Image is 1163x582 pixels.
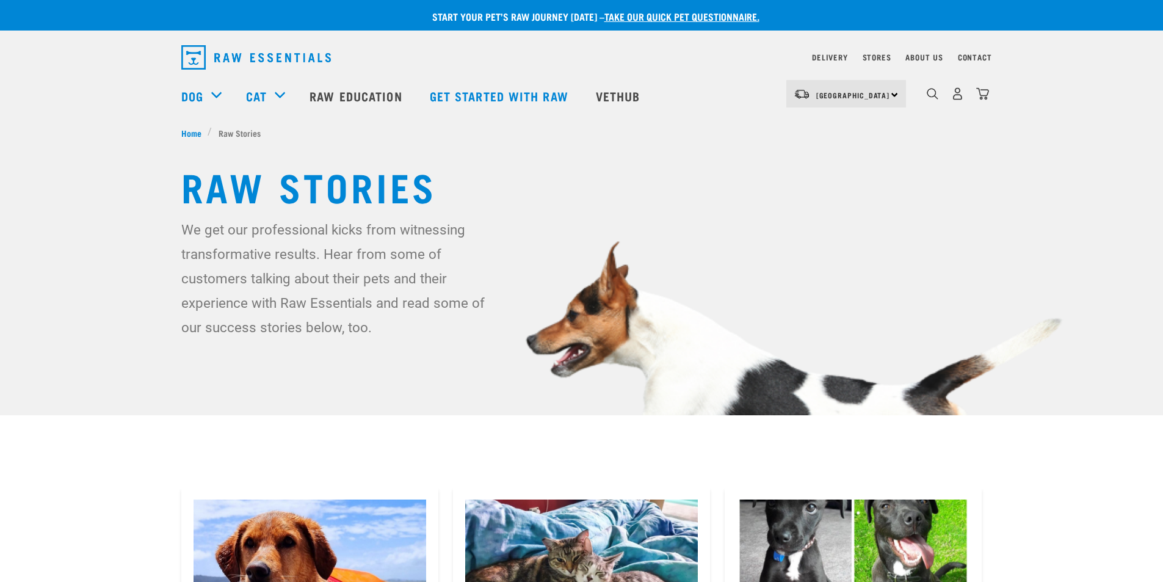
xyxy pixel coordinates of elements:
a: Stores [863,55,891,59]
a: Dog [181,87,203,105]
a: Contact [958,55,992,59]
a: Delivery [812,55,847,59]
nav: breadcrumbs [181,126,982,139]
img: user.png [951,87,964,100]
img: home-icon@2x.png [976,87,989,100]
a: Raw Education [297,71,417,120]
span: Home [181,126,201,139]
span: [GEOGRAPHIC_DATA] [816,93,890,97]
a: Get started with Raw [418,71,584,120]
a: Vethub [584,71,656,120]
a: About Us [905,55,943,59]
h1: Raw Stories [181,164,982,208]
p: We get our professional kicks from witnessing transformative results. Hear from some of customers... [181,217,502,340]
a: Cat [246,87,267,105]
nav: dropdown navigation [172,40,992,75]
a: take our quick pet questionnaire. [604,13,759,19]
a: Home [181,126,208,139]
img: home-icon-1@2x.png [927,88,938,100]
img: van-moving.png [794,89,810,100]
img: Raw Essentials Logo [181,45,331,70]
